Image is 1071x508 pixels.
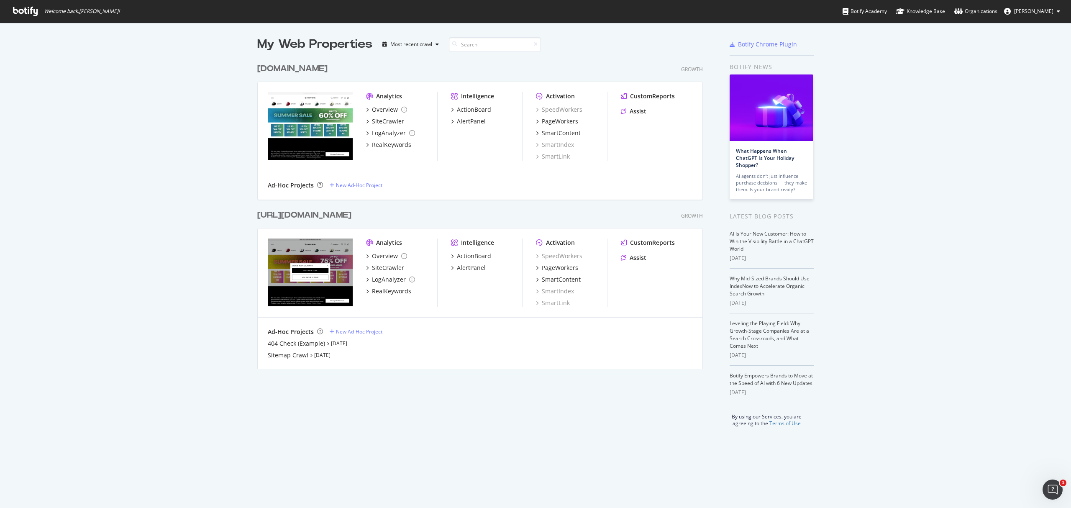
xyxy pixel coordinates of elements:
a: SpeedWorkers [536,252,582,260]
div: Most recent crawl [390,42,432,47]
div: AlertPanel [457,264,486,272]
a: RealKeywords [366,287,411,295]
div: PageWorkers [542,264,578,272]
a: RealKeywords [366,141,411,149]
img: What Happens When ChatGPT Is Your Holiday Shopper? [730,74,813,141]
button: [PERSON_NAME] [997,5,1067,18]
div: SmartContent [542,129,581,137]
a: CustomReports [621,239,675,247]
a: ActionBoard [451,252,491,260]
div: Assist [630,107,646,115]
a: [DATE] [331,340,347,347]
div: CustomReports [630,239,675,247]
a: Sitemap Crawl [268,351,308,359]
div: Botify Chrome Plugin [738,40,797,49]
div: SpeedWorkers [536,105,582,114]
div: SiteCrawler [372,117,404,126]
a: SiteCrawler [366,117,404,126]
div: Activation [546,239,575,247]
div: SmartContent [542,275,581,284]
a: 404 Check (Example) [268,339,325,348]
div: CustomReports [630,92,675,100]
span: 1 [1060,480,1066,486]
div: [DATE] [730,299,814,307]
img: https://www.neweracap.eu [268,239,353,306]
a: SiteCrawler [366,264,404,272]
span: Welcome back, [PERSON_NAME] ! [44,8,120,15]
a: Leveling the Playing Field: Why Growth-Stage Companies Are at a Search Crossroads, and What Comes... [730,320,809,349]
div: RealKeywords [372,287,411,295]
div: RealKeywords [372,141,411,149]
div: Assist [630,254,646,262]
div: [DATE] [730,351,814,359]
div: Ad-Hoc Projects [268,181,314,190]
div: New Ad-Hoc Project [336,182,382,189]
div: Analytics [376,92,402,100]
div: Overview [372,252,398,260]
div: grid [257,53,710,369]
a: New Ad-Hoc Project [330,328,382,335]
a: What Happens When ChatGPT Is Your Holiday Shopper? [736,147,794,169]
a: [URL][DOMAIN_NAME] [257,209,355,221]
div: AlertPanel [457,117,486,126]
div: Growth [681,66,703,73]
div: Ad-Hoc Projects [268,328,314,336]
a: SmartContent [536,275,581,284]
a: Assist [621,254,646,262]
div: LogAnalyzer [372,129,406,137]
div: New Ad-Hoc Project [336,328,382,335]
input: Search [449,37,541,52]
a: New Ad-Hoc Project [330,182,382,189]
a: [DATE] [314,351,331,359]
a: Terms of Use [769,420,801,427]
a: Assist [621,107,646,115]
a: LogAnalyzer [366,129,415,137]
div: [URL][DOMAIN_NAME] [257,209,351,221]
a: SmartIndex [536,287,574,295]
a: Why Mid-Sized Brands Should Use IndexNow to Accelerate Organic Search Growth [730,275,810,297]
div: PageWorkers [542,117,578,126]
div: AI agents don’t just influence purchase decisions — they make them. Is your brand ready? [736,173,807,193]
div: Overview [372,105,398,114]
a: ActionBoard [451,105,491,114]
div: Botify news [730,62,814,72]
img: www.neweracap.co.uk [268,92,353,160]
div: [DOMAIN_NAME] [257,63,328,75]
div: Activation [546,92,575,100]
a: Overview [366,252,407,260]
a: PageWorkers [536,117,578,126]
a: Botify Empowers Brands to Move at the Speed of AI with 6 New Updates [730,372,813,387]
a: AI Is Your New Customer: How to Win the Visibility Battle in a ChatGPT World [730,230,814,252]
span: Sophie Biggerstaff [1014,8,1053,15]
a: PageWorkers [536,264,578,272]
a: Overview [366,105,407,114]
a: Botify Chrome Plugin [730,40,797,49]
a: AlertPanel [451,264,486,272]
a: CustomReports [621,92,675,100]
div: ActionBoard [457,252,491,260]
div: ActionBoard [457,105,491,114]
iframe: Intercom live chat [1043,480,1063,500]
div: Intelligence [461,239,494,247]
div: SiteCrawler [372,264,404,272]
div: By using our Services, you are agreeing to the [719,409,814,427]
div: Organizations [954,7,997,15]
a: [DOMAIN_NAME] [257,63,331,75]
div: [DATE] [730,389,814,396]
div: LogAnalyzer [372,275,406,284]
div: Latest Blog Posts [730,212,814,221]
a: SmartIndex [536,141,574,149]
div: [DATE] [730,254,814,262]
button: Most recent crawl [379,38,442,51]
div: My Web Properties [257,36,372,53]
a: SmartLink [536,152,570,161]
a: SmartContent [536,129,581,137]
div: SmartLink [536,299,570,307]
div: Growth [681,212,703,219]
